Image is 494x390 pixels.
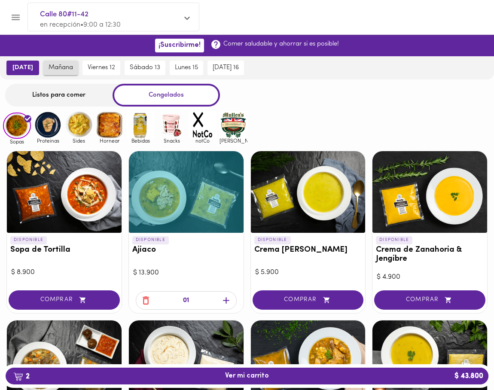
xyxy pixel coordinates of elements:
[223,40,339,49] p: Comer saludable y ahorrar si es posible!
[376,246,484,264] h3: Crema de Zanahoria & Jengibre
[213,64,239,72] span: [DATE] 16
[251,151,366,233] div: Crema del Huerto
[3,113,31,139] img: Sopas
[65,111,93,139] img: Sides
[34,111,62,139] img: Proteinas
[3,139,31,144] span: Sopas
[6,368,488,384] button: 2Ver mi carrito$ 43.800
[40,21,121,28] span: en recepción • 9:00 a 12:30
[8,371,35,382] b: 2
[130,64,160,72] span: sábado 13
[254,236,291,244] p: DISPONIBLE
[10,236,47,244] p: DISPONIBLE
[127,138,155,143] span: Bebidas
[132,236,169,244] p: DISPONIBLE
[11,268,117,277] div: $ 8.900
[125,61,165,75] button: sábado 13
[155,39,204,52] button: ¡Suscribirme!
[170,61,203,75] button: lunes 15
[82,61,120,75] button: viernes 12
[132,246,240,255] h3: Ajiaco
[220,111,247,139] img: mullens
[133,268,239,278] div: $ 13.900
[19,296,109,304] span: COMPRAR
[377,272,483,282] div: $ 4.900
[96,138,124,143] span: Hornear
[65,138,93,143] span: Sides
[189,138,217,143] span: notCo
[13,372,23,381] img: cart.png
[159,41,201,49] span: ¡Suscribirme!
[88,64,115,72] span: viernes 12
[372,151,487,233] div: Crema de Zanahoria & Jengibre
[34,138,62,143] span: Proteinas
[253,290,364,310] button: COMPRAR
[183,296,189,306] p: 01
[374,290,485,310] button: COMPRAR
[189,111,217,139] img: notCo
[225,372,269,380] span: Ver mi carrito
[158,138,186,143] span: Snacks
[49,64,73,72] span: mañana
[113,84,220,107] div: Congelados
[385,296,475,304] span: COMPRAR
[10,246,118,255] h3: Sopa de Tortilla
[127,111,155,139] img: Bebidas
[444,340,485,381] iframe: Messagebird Livechat Widget
[9,290,120,310] button: COMPRAR
[263,296,353,304] span: COMPRAR
[376,236,412,244] p: DISPONIBLE
[158,111,186,139] img: Snacks
[220,138,247,143] span: [PERSON_NAME]
[5,7,26,28] button: Menu
[7,151,122,233] div: Sopa de Tortilla
[43,61,78,75] button: mañana
[254,246,362,255] h3: Crema [PERSON_NAME]
[5,84,113,107] div: Listos para comer
[255,268,361,277] div: $ 5.900
[6,61,39,75] button: [DATE]
[207,61,244,75] button: [DATE] 16
[96,111,124,139] img: Hornear
[175,64,198,72] span: lunes 15
[40,9,178,20] span: Calle 80#11-42
[12,64,33,72] span: [DATE]
[129,151,244,233] div: Ajiaco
